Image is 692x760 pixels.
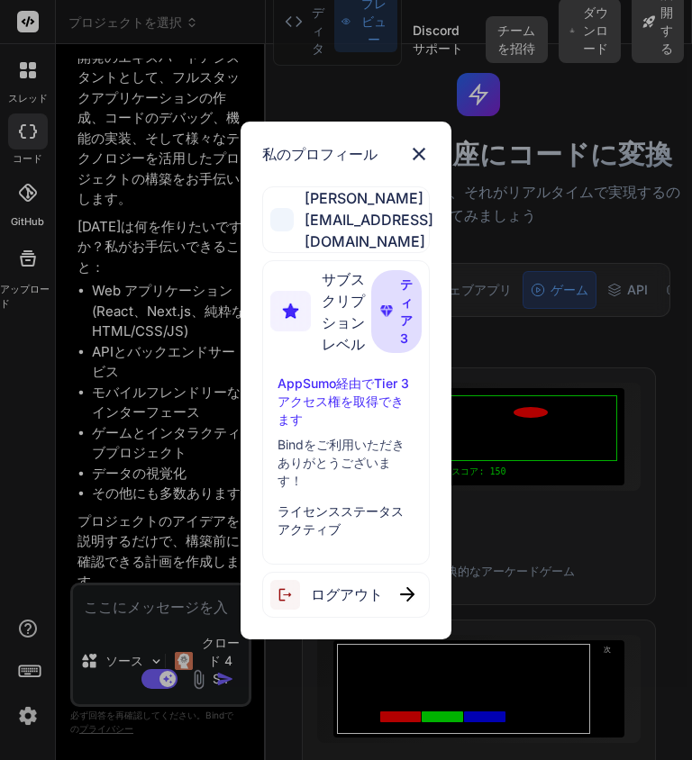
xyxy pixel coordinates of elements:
[278,521,341,537] font: アクティブ
[380,305,393,316] img: プレミアム
[400,587,414,602] img: 近い
[305,211,433,250] font: [EMAIL_ADDRESS][DOMAIN_NAME]
[400,276,413,346] font: ティア3
[408,143,430,165] img: 近い
[311,585,383,603] font: ログアウト
[322,270,365,353] font: サブスクリプションレベル
[278,375,409,427] font: AppSumo経由でTier 3アクセス権を取得できます
[278,437,405,488] font: Bindをご利用いただきありがとうございます！
[305,189,423,207] font: [PERSON_NAME]
[278,503,404,519] font: ライセンスステータス
[270,580,311,610] img: ログアウト
[270,291,311,331] img: サブスクリプション
[262,145,378,163] font: 私のプロフィール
